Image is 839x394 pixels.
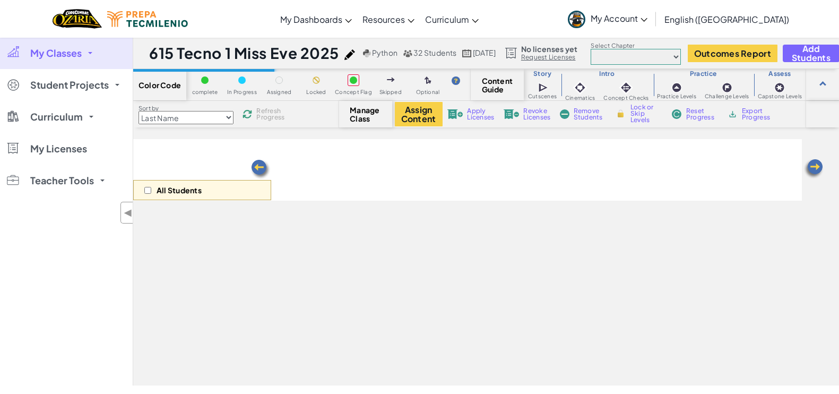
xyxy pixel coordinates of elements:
[425,76,431,85] img: IconOptionalLevel.svg
[227,89,257,95] span: In Progress
[413,48,457,57] span: 32 Students
[306,89,326,95] span: Locked
[357,5,420,33] a: Resources
[335,89,372,95] span: Concept Flag
[372,48,397,57] span: Python
[664,14,789,25] span: English ([GEOGRAPHIC_DATA])
[728,109,738,119] img: IconArchive.svg
[139,81,181,89] span: Color Code
[387,78,395,82] img: IconSkippedLevel.svg
[521,45,577,53] span: No licenses yet
[671,109,682,119] img: IconReset.svg
[792,44,831,62] span: Add Students
[591,13,647,24] span: My Account
[524,70,561,78] h3: Story
[603,95,648,101] span: Concept Checks
[563,2,653,36] a: My Account
[705,93,749,99] span: Challenge Levels
[565,95,595,101] span: Cinematics
[362,14,405,25] span: Resources
[758,93,802,99] span: Capstone Levels
[241,108,254,121] img: IconReload.svg
[568,11,585,28] img: avatar
[657,93,696,99] span: Practice Levels
[30,48,82,58] span: My Classes
[528,93,557,99] span: Cutscenes
[774,82,785,93] img: IconCapstoneLevel.svg
[591,41,681,50] label: Select Chapter
[53,8,102,30] a: Ozaria by CodeCombat logo
[630,104,662,123] span: Lock or Skip Levels
[686,108,718,121] span: Reset Progress
[688,45,777,62] button: Outcomes Report
[722,82,732,93] img: IconChallengeLevel.svg
[447,109,463,119] img: IconLicenseApply.svg
[107,11,188,27] img: Tecmilenio logo
[467,108,494,121] span: Apply Licenses
[139,104,233,113] label: Sort by
[523,108,550,121] span: Revoke Licenses
[192,89,218,95] span: complete
[561,70,653,78] h3: Intro
[275,5,357,33] a: My Dashboards
[619,80,634,95] img: IconInteractive.svg
[574,108,606,121] span: Remove Students
[395,102,443,126] button: Assign Content
[653,70,754,78] h3: Practice
[560,109,569,119] img: IconRemoveStudents.svg
[344,49,355,60] img: iconPencil.svg
[742,108,774,121] span: Export Progress
[30,144,87,153] span: My Licenses
[521,53,577,62] a: Request Licenses
[53,8,102,30] img: Home
[573,80,587,95] img: IconCinematic.svg
[267,89,292,95] span: Assigned
[157,186,202,194] p: All Students
[420,5,484,33] a: Curriculum
[149,43,339,63] h1: 615 Tecno 1 Miss Eve 2025
[250,159,271,180] img: Arrow_Left.png
[615,109,626,118] img: IconLock.svg
[659,5,794,33] a: English ([GEOGRAPHIC_DATA])
[416,89,440,95] span: Optional
[462,49,472,57] img: calendar.svg
[124,205,133,220] span: ◀
[280,14,342,25] span: My Dashboards
[473,48,496,57] span: [DATE]
[363,49,371,57] img: python.png
[754,70,806,78] h3: Assess
[350,106,381,123] span: Manage Class
[379,89,402,95] span: Skipped
[403,49,412,57] img: MultipleUsers.png
[256,108,289,121] span: Refresh Progress
[30,112,83,122] span: Curriculum
[30,80,109,90] span: Student Projects
[671,82,682,93] img: IconPracticeLevel.svg
[538,82,549,93] img: IconCutscene.svg
[504,109,520,119] img: IconLicenseRevoke.svg
[803,158,824,179] img: Arrow_Left.png
[30,176,94,185] span: Teacher Tools
[425,14,469,25] span: Curriculum
[452,76,460,85] img: IconHint.svg
[482,76,513,93] span: Content Guide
